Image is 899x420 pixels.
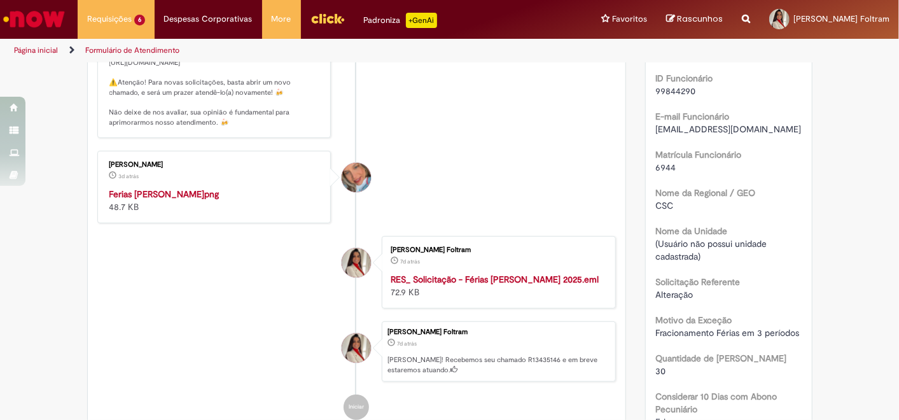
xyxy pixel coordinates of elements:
[391,274,599,285] a: RES_ Solicitação - Férias [PERSON_NAME] 2025.eml
[655,225,727,237] b: Nome da Unidade
[400,258,420,265] time: 21/08/2025 10:01:16
[342,333,371,363] div: Carla Kroneis Foltram
[400,258,420,265] span: 7d atrás
[109,161,321,169] div: [PERSON_NAME]
[655,187,755,199] b: Nome da Regional / GEO
[164,13,253,25] span: Despesas Corporativas
[655,327,799,339] span: Fracionamento Férias em 3 períodos
[109,188,220,200] a: Ferias [PERSON_NAME]png
[612,13,647,25] span: Favoritos
[655,85,695,97] span: 99844290
[655,353,786,364] b: Quantidade de [PERSON_NAME]
[655,365,666,377] span: 30
[310,9,345,28] img: click_logo_yellow_360x200.png
[655,289,693,300] span: Alteração
[342,163,371,192] div: Jacqueline Andrade Galani
[391,246,603,254] div: [PERSON_NAME] Foltram
[387,328,609,336] div: [PERSON_NAME] Foltram
[85,45,179,55] a: Formulário de Atendimento
[1,6,67,32] img: ServiceNow
[272,13,291,25] span: More
[119,172,139,180] span: 3d atrás
[364,13,437,28] div: Padroniza
[655,314,732,326] b: Motivo da Exceção
[134,15,145,25] span: 6
[87,13,132,25] span: Requisições
[406,13,437,28] p: +GenAi
[655,149,741,160] b: Matrícula Funcionário
[793,13,889,24] span: [PERSON_NAME] Foltram
[655,276,740,288] b: Solicitação Referente
[655,391,777,415] b: Considerar 10 Dias com Abono Pecuniário
[97,321,617,382] li: Carla Kroneis Foltram
[14,45,58,55] a: Página inicial
[655,123,801,135] span: [EMAIL_ADDRESS][DOMAIN_NAME]
[391,273,603,298] div: 72.9 KB
[109,188,321,213] div: 48.7 KB
[10,39,590,62] ul: Trilhas de página
[655,238,769,262] span: (Usuário não possui unidade cadastrada)
[677,13,723,25] span: Rascunhos
[342,248,371,277] div: Carla Kroneis Foltram
[655,73,713,84] b: ID Funcionário
[397,340,417,347] span: 7d atrás
[666,13,723,25] a: Rascunhos
[119,172,139,180] time: 25/08/2025 14:39:01
[387,355,609,375] p: [PERSON_NAME]! Recebemos seu chamado R13435146 e em breve estaremos atuando.
[397,340,417,347] time: 21/08/2025 10:01:44
[655,111,729,122] b: E-mail Funcionário
[655,200,673,211] span: CSC
[655,162,676,173] span: 6944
